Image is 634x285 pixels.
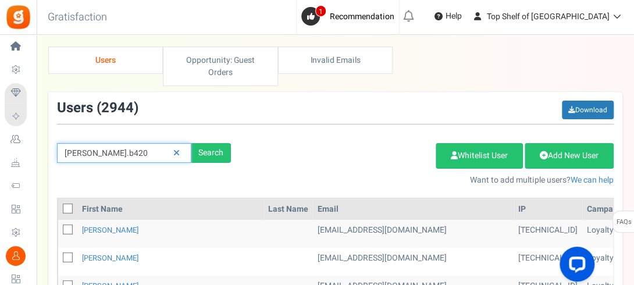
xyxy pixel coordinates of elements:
[514,220,582,248] td: [TECHNICAL_ID]
[35,6,120,29] h3: Gratisfaction
[278,47,393,74] a: Invalid Emails
[248,174,614,186] p: Want to add multiple users?
[562,101,614,119] a: Download
[487,10,610,23] span: Top Shelf of [GEOGRAPHIC_DATA]
[77,199,263,220] th: First Name
[313,220,514,248] td: [EMAIL_ADDRESS][DOMAIN_NAME]
[301,7,399,26] a: 1 Recommendation
[82,225,138,236] a: [PERSON_NAME]
[163,47,277,86] a: Opportunity: Guest Orders
[313,248,514,276] td: [EMAIL_ADDRESS][DOMAIN_NAME]
[315,5,326,17] span: 1
[571,174,614,186] a: We can help
[436,143,523,169] a: Whitelist User
[514,199,582,220] th: IP
[430,7,466,26] a: Help
[191,143,231,163] div: Search
[443,10,462,22] span: Help
[514,248,582,276] td: [TECHNICAL_ID]
[168,143,186,163] a: Reset
[313,199,514,220] th: Email
[48,47,163,74] a: Users
[57,143,191,163] input: Search by email or name
[525,143,614,169] a: Add New User
[330,10,394,23] span: Recommendation
[57,101,138,116] h3: Users ( )
[616,211,632,233] span: FAQs
[101,98,134,118] span: 2944
[5,4,31,30] img: Gratisfaction
[82,252,138,263] a: [PERSON_NAME]
[263,199,313,220] th: Last Name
